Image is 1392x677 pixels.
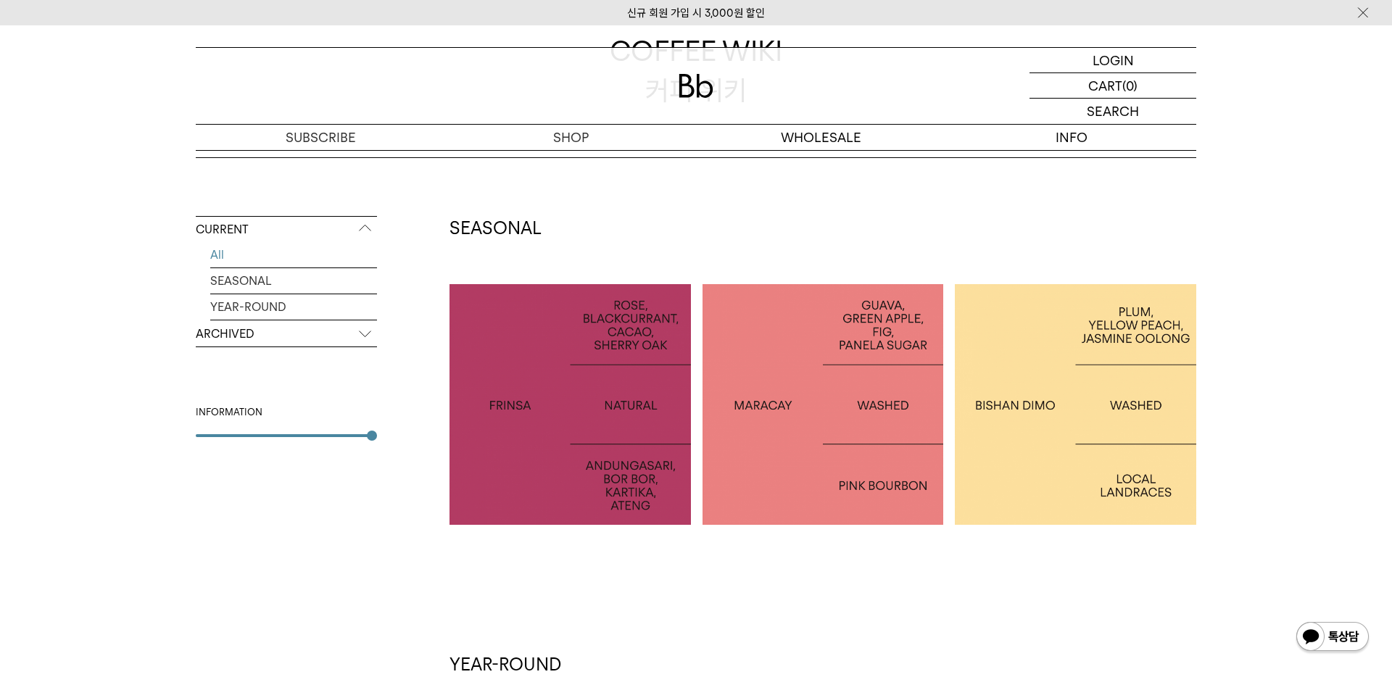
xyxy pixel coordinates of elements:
[679,74,713,98] img: 로고
[196,125,446,150] a: SUBSCRIBE
[210,268,377,294] a: SEASONAL
[1093,48,1134,72] p: LOGIN
[1029,48,1196,73] a: LOGIN
[703,284,944,526] a: 콜롬비아 마라카이COLOMBIA MARACAY
[1087,99,1139,124] p: SEARCH
[1088,73,1122,98] p: CART
[210,242,377,267] a: All
[210,294,377,320] a: YEAR-ROUND
[196,321,377,347] p: ARCHIVED
[196,217,377,243] p: CURRENT
[446,125,696,150] a: SHOP
[955,284,1196,526] a: 에티오피아 비샨 디모ETHIOPIA BISHAN DIMO
[696,125,946,150] p: WHOLESALE
[449,216,1196,241] h2: SEASONAL
[449,652,1196,677] h2: YEAR-ROUND
[196,405,377,420] div: INFORMATION
[946,125,1196,150] p: INFO
[1029,73,1196,99] a: CART (0)
[1295,620,1370,655] img: 카카오톡 채널 1:1 채팅 버튼
[1122,73,1138,98] p: (0)
[627,7,765,20] a: 신규 회원 가입 시 3,000원 할인
[449,284,691,526] a: 인도네시아 프린자 내추럴INDONESIA FRINSA NATURAL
